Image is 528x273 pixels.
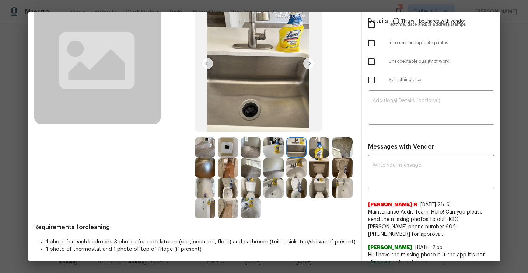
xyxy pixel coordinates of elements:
li: 1 photo for each bedroom, 3 photos for each kitchen (sink, counters, floor) and bathroom (toilet,... [46,238,356,246]
span: Something else [389,77,494,83]
div: Something else [362,71,500,89]
span: [PERSON_NAME] [368,244,412,251]
span: Maintenance Audit Team: Hello! Can you please send the missing photos to our HOC [PERSON_NAME] ph... [368,208,494,238]
span: Unacceptable quality of work [389,58,494,65]
span: [DATE] 21:16 [420,202,450,207]
span: This will be shared with vendor [401,12,465,30]
span: Incorrect or duplicate photos [389,40,494,46]
span: [PERSON_NAME] N [368,201,417,208]
span: Hi, I have the missing photo but the app it's not allowing me to upload it. [368,251,494,266]
li: 1 photo of thermostat and 1 photo of top of fridge (if present) [46,246,356,253]
img: left-chevron-button-url [201,58,213,69]
span: Requirements for cleaning [34,224,356,231]
span: [DATE] 2:55 [415,245,443,250]
span: Messages with Vendor [368,144,434,150]
img: right-chevron-button-url [303,58,315,69]
div: Incorrect or duplicate photos [362,34,500,52]
div: Unacceptable quality of work [362,52,500,71]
